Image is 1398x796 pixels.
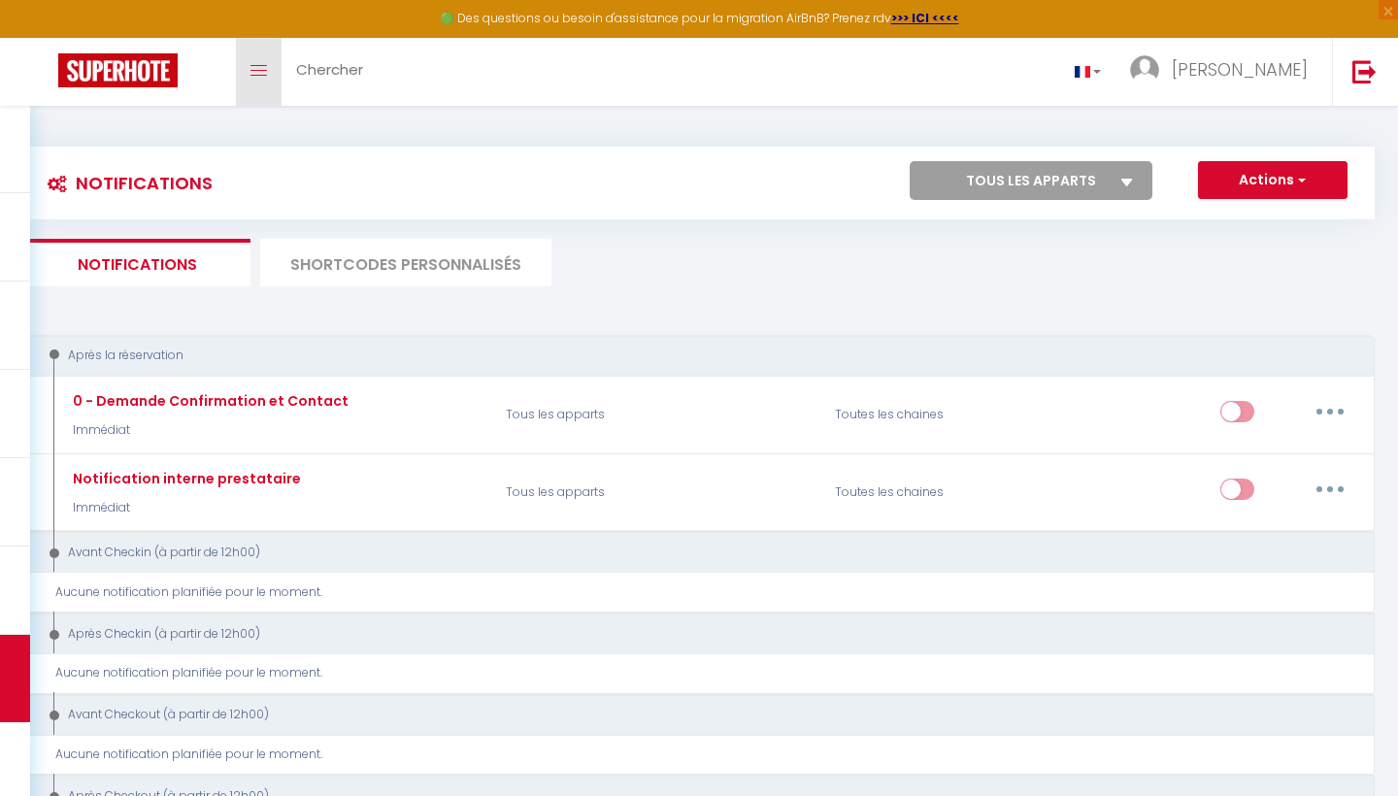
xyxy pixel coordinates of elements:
[1115,38,1332,106] a: ... [PERSON_NAME]
[55,664,1357,682] div: Aucune notification planifiée pour le moment.
[821,464,1041,520] div: Toutes les chaines
[493,464,822,520] p: Tous les apparts
[260,239,551,286] li: SHORTCODES PERSONNALISÉS
[68,421,349,440] p: Immédiat
[1352,59,1377,83] img: logout
[891,10,959,26] a: >>> ICI <<<<
[296,59,363,80] span: Chercher
[282,38,378,106] a: Chercher
[42,706,1331,724] div: Avant Checkout (à partir de 12h00)
[68,499,301,517] p: Immédiat
[55,583,1357,602] div: Aucune notification planifiée pour le moment.
[55,746,1357,764] div: Aucune notification planifiée pour le moment.
[68,390,349,412] div: 0 - Demande Confirmation et Contact
[493,386,822,443] p: Tous les apparts
[1172,57,1308,82] span: [PERSON_NAME]
[58,53,178,87] img: Super Booking
[42,347,1331,365] div: Après la réservation
[1130,55,1159,84] img: ...
[42,544,1331,562] div: Avant Checkin (à partir de 12h00)
[23,239,250,286] li: Notifications
[1198,161,1348,200] button: Actions
[68,468,301,489] div: Notification interne prestataire
[821,386,1041,443] div: Toutes les chaines
[38,161,213,205] h3: Notifications
[42,625,1331,644] div: Après Checkin (à partir de 12h00)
